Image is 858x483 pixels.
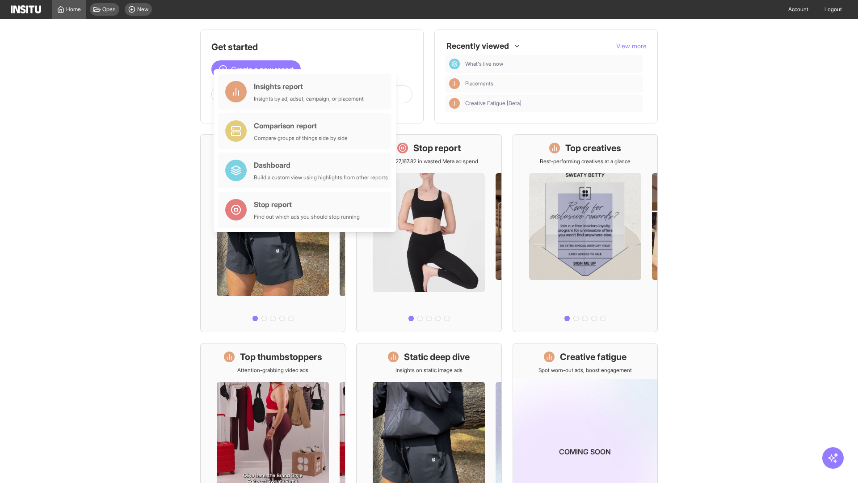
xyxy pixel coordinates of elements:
span: Placements [465,80,639,87]
span: Open [102,6,116,13]
p: Attention-grabbing video ads [237,367,308,374]
h1: Static deep dive [404,351,470,363]
p: Best-performing creatives at a glance [540,158,631,165]
div: Comparison report [254,120,348,131]
h1: Get started [211,41,412,53]
span: What's live now [465,60,503,68]
button: Create a new report [211,60,301,78]
span: What's live now [465,60,639,68]
div: Insights [449,98,460,109]
p: Insights on static image ads [395,367,463,374]
span: Placements [465,80,493,87]
h1: Top thumbstoppers [240,351,322,363]
img: Logo [11,5,41,13]
div: Compare groups of things side by side [254,135,348,142]
span: Creative Fatigue [Beta] [465,100,639,107]
span: Creative Fatigue [Beta] [465,100,522,107]
div: Insights [449,78,460,89]
a: What's live nowSee all active ads instantly [200,134,345,332]
p: Save £27,167.82 in wasted Meta ad spend [379,158,478,165]
div: Stop report [254,199,360,210]
a: Stop reportSave £27,167.82 in wasted Meta ad spend [356,134,501,332]
div: Dashboard [449,59,460,69]
h1: Stop report [413,142,461,154]
a: Top creativesBest-performing creatives at a glance [513,134,658,332]
h1: Top creatives [565,142,621,154]
div: Dashboard [254,160,388,170]
span: Home [66,6,81,13]
div: Insights by ad, adset, campaign, or placement [254,95,364,102]
span: Create a new report [231,64,294,75]
button: View more [616,42,647,51]
div: Build a custom view using highlights from other reports [254,174,388,181]
span: New [137,6,148,13]
div: Insights report [254,81,364,92]
div: Find out which ads you should stop running [254,213,360,220]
